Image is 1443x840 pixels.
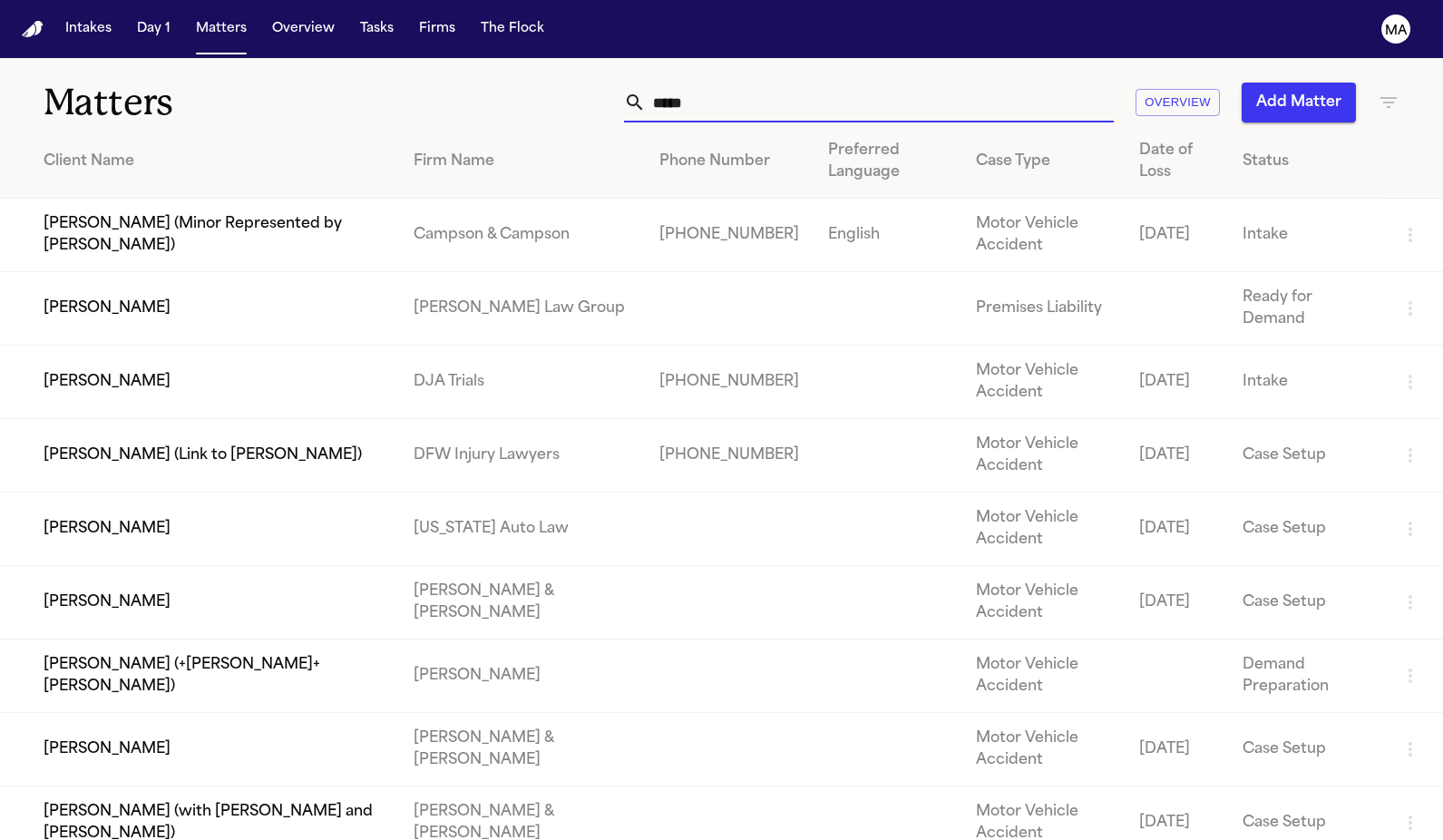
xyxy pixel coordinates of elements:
[1228,272,1385,346] td: Ready for Demand
[961,272,1124,346] td: Premises Liability
[1136,89,1220,117] button: Overview
[399,346,645,419] td: DJA Trials
[353,13,401,45] button: Tasks
[1228,713,1385,786] td: Case Setup
[645,199,814,272] td: [PHONE_NUMBER]
[412,13,463,45] button: Firms
[961,419,1124,493] td: Motor Vehicle Accident
[961,493,1124,566] td: Motor Vehicle Accident
[1243,151,1370,172] div: Status
[961,566,1124,640] td: Motor Vehicle Accident
[1125,713,1228,786] td: [DATE]
[473,13,551,45] button: The Flock
[58,13,119,45] button: Intakes
[399,566,645,640] td: [PERSON_NAME] & [PERSON_NAME]
[1228,419,1385,493] td: Case Setup
[130,13,178,45] button: Day 1
[1228,199,1385,272] td: Intake
[44,80,426,125] h1: Matters
[1242,83,1356,122] button: Add Matter
[399,713,645,786] td: [PERSON_NAME] & [PERSON_NAME]
[961,346,1124,419] td: Motor Vehicle Accident
[961,640,1124,713] td: Motor Vehicle Accident
[399,419,645,493] td: DFW Injury Lawyers
[399,199,645,272] td: Campson & Campson
[1228,346,1385,419] td: Intake
[414,151,630,172] div: Firm Name
[1125,199,1228,272] td: [DATE]
[1228,493,1385,566] td: Case Setup
[1125,346,1228,419] td: [DATE]
[961,713,1124,786] td: Motor Vehicle Accident
[44,151,385,172] div: Client Name
[1125,493,1228,566] td: [DATE]
[961,199,1124,272] td: Motor Vehicle Accident
[828,140,947,183] div: Preferred Language
[22,21,44,38] a: Home
[22,21,44,38] img: Finch Logo
[399,493,645,566] td: [US_STATE] Auto Law
[814,199,961,272] td: English
[1125,566,1228,640] td: [DATE]
[645,419,814,493] td: [PHONE_NUMBER]
[1228,566,1385,640] td: Case Setup
[976,151,1109,172] div: Case Type
[645,346,814,419] td: [PHONE_NUMBER]
[189,13,254,45] button: Matters
[1139,140,1214,183] div: Date of Loss
[399,272,645,346] td: [PERSON_NAME] Law Group
[265,13,342,45] button: Overview
[399,640,645,713] td: [PERSON_NAME]
[1228,640,1385,713] td: Demand Preparation
[1125,419,1228,493] td: [DATE]
[659,151,799,172] div: Phone Number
